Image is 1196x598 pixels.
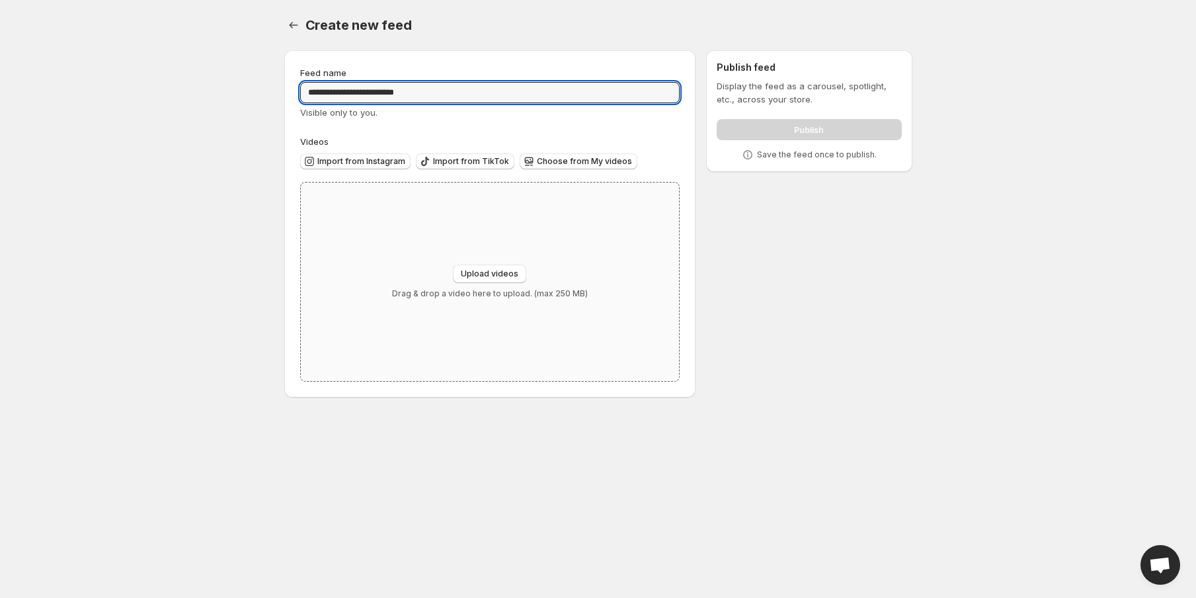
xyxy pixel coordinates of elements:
[392,288,588,299] p: Drag & drop a video here to upload. (max 250 MB)
[317,156,405,167] span: Import from Instagram
[717,79,901,106] p: Display the feed as a carousel, spotlight, etc., across your store.
[284,16,303,34] button: Settings
[416,153,514,169] button: Import from TikTok
[453,265,526,283] button: Upload videos
[461,269,518,279] span: Upload videos
[300,67,346,78] span: Feed name
[717,61,901,74] h2: Publish feed
[433,156,509,167] span: Import from TikTok
[300,107,378,118] span: Visible only to you.
[537,156,632,167] span: Choose from My videos
[520,153,637,169] button: Choose from My videos
[300,136,329,147] span: Videos
[300,153,411,169] button: Import from Instagram
[305,17,412,33] span: Create new feed
[1140,545,1180,585] a: Open chat
[757,149,877,160] p: Save the feed once to publish.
